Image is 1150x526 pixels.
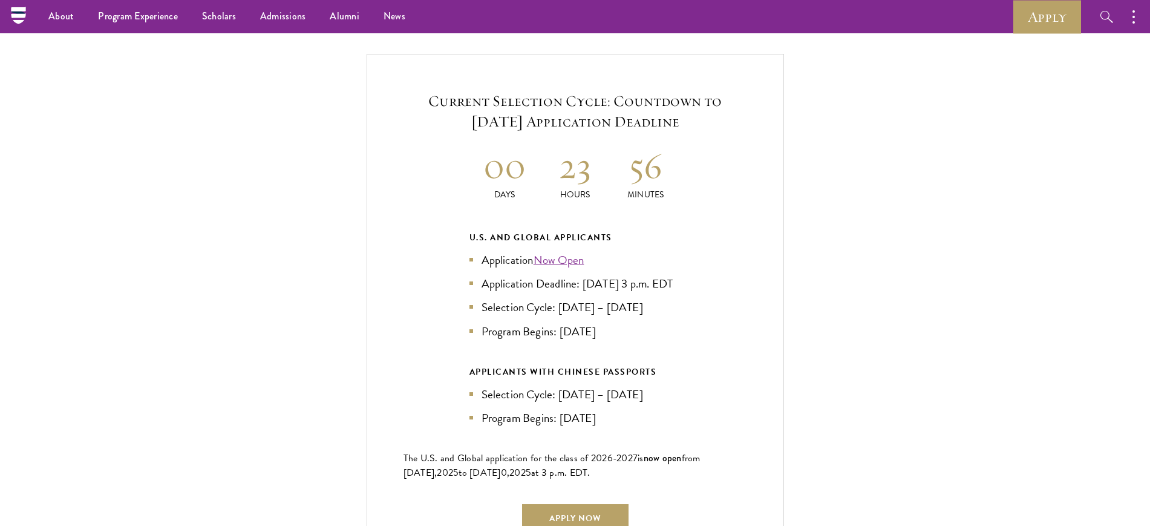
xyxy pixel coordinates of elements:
li: Application Deadline: [DATE] 3 p.m. EDT [469,275,681,292]
li: Program Begins: [DATE] [469,409,681,427]
p: Minutes [610,188,681,201]
span: , [507,465,509,480]
div: U.S. and Global Applicants [469,230,681,245]
h2: 23 [540,143,610,188]
span: from [DATE], [403,451,701,480]
span: to [DATE] [459,465,500,480]
p: Hours [540,188,610,201]
a: Now Open [534,251,584,269]
span: 0 [501,465,507,480]
span: 5 [526,465,531,480]
span: 7 [633,451,638,465]
span: -202 [613,451,633,465]
li: Selection Cycle: [DATE] – [DATE] [469,298,681,316]
h2: 00 [469,143,540,188]
span: at 3 p.m. EDT. [531,465,590,480]
span: now open [644,451,682,465]
div: APPLICANTS WITH CHINESE PASSPORTS [469,364,681,380]
span: 202 [509,465,526,480]
li: Selection Cycle: [DATE] – [DATE] [469,386,681,403]
h5: Current Selection Cycle: Countdown to [DATE] Application Deadline [403,91,747,132]
span: 202 [437,465,453,480]
span: is [638,451,644,465]
span: 5 [453,465,459,480]
span: 6 [607,451,613,465]
li: Program Begins: [DATE] [469,323,681,340]
p: Days [469,188,540,201]
span: The U.S. and Global application for the class of 202 [403,451,607,465]
h2: 56 [610,143,681,188]
li: Application [469,251,681,269]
